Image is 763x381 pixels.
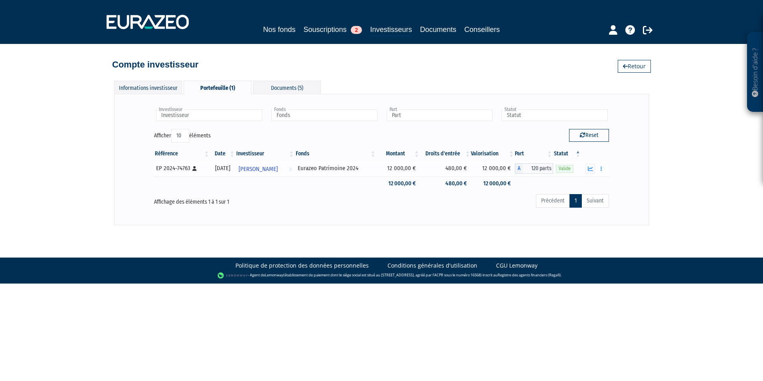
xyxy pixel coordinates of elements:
a: Investisseurs [370,24,412,36]
a: Conditions générales d'utilisation [387,262,477,270]
td: 12 000,00 € [376,177,420,190]
td: 480,00 € [420,161,471,177]
a: Conseillers [465,24,500,35]
a: Registre des agents financiers (Regafi) [498,272,561,278]
th: Droits d'entrée: activer pour trier la colonne par ordre croissant [420,147,471,161]
div: - Agent de (établissement de paiement dont le siège social est situé au [STREET_ADDRESS], agréé p... [8,272,755,280]
p: Besoin d'aide ? [751,36,760,108]
span: 120 parts [523,163,553,174]
a: Politique de protection des données personnelles [235,262,369,270]
span: A [515,163,523,174]
th: Montant: activer pour trier la colonne par ordre croissant [376,147,420,161]
a: CGU Lemonway [496,262,538,270]
select: Afficheréléments [171,129,189,143]
th: Valorisation: activer pour trier la colonne par ordre croissant [471,147,514,161]
div: Eurazeo Patrimoine 2024 [298,164,374,173]
th: Part: activer pour trier la colonne par ordre croissant [515,147,553,161]
h4: Compte investisseur [112,60,198,69]
i: Voir l'investisseur [289,162,292,177]
img: 1732889491-logotype_eurazeo_blanc_rvb.png [107,15,189,29]
a: 1 [569,194,582,208]
img: logo-lemonway.png [217,272,248,280]
label: Afficher éléments [154,129,211,143]
a: Nos fonds [263,24,295,35]
td: 12 000,00 € [471,161,514,177]
div: Informations investisseur [114,81,182,94]
th: Fonds: activer pour trier la colonne par ordre croissant [295,147,376,161]
div: Affichage des éléments 1 à 1 sur 1 [154,193,337,206]
th: Statut : activer pour trier la colonne par ordre d&eacute;croissant [553,147,581,161]
div: [DATE] [213,164,233,173]
div: Portefeuille (1) [184,81,251,94]
div: Documents (5) [253,81,321,94]
a: Documents [420,24,457,35]
span: 2 [351,26,362,34]
i: [Français] Personne physique [192,166,197,171]
span: [PERSON_NAME] [239,162,278,177]
th: Date: activer pour trier la colonne par ordre croissant [210,147,235,161]
a: Lemonway [265,272,283,278]
td: 12 000,00 € [471,177,514,190]
a: Souscriptions2 [303,24,362,35]
td: 12 000,00 € [376,161,420,177]
a: [PERSON_NAME] [235,161,295,177]
td: 480,00 € [420,177,471,190]
div: A - Eurazeo Patrimoine 2024 [515,163,553,174]
div: EP 2024-74763 [156,164,207,173]
span: Valide [556,165,573,173]
th: Référence : activer pour trier la colonne par ordre croissant [154,147,210,161]
button: Reset [569,129,609,142]
th: Investisseur: activer pour trier la colonne par ordre croissant [235,147,295,161]
a: Retour [618,60,651,73]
